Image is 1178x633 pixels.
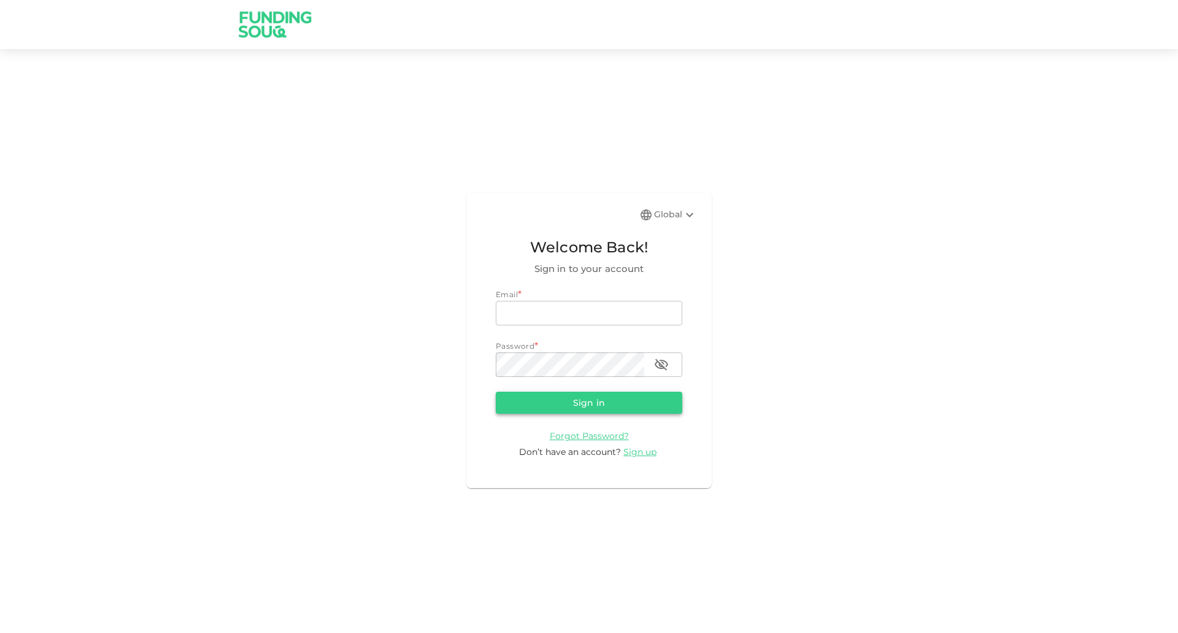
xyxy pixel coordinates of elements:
[550,430,629,441] a: Forgot Password?
[519,446,621,457] span: Don’t have an account?
[623,446,656,457] span: Sign up
[496,236,682,259] span: Welcome Back!
[654,208,697,222] div: Global
[496,341,534,351] span: Password
[496,392,682,414] button: Sign in
[496,301,682,325] input: email
[496,352,644,377] input: password
[496,262,682,276] span: Sign in to your account
[496,290,518,299] span: Email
